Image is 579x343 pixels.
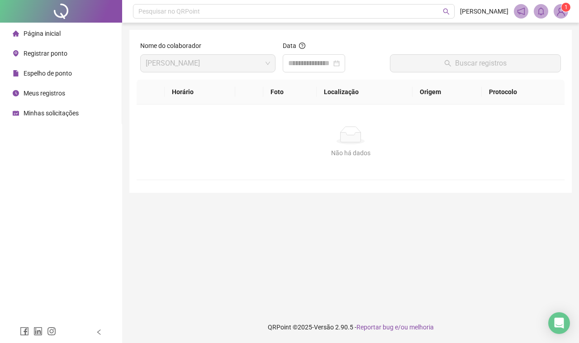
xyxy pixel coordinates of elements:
[482,80,565,105] th: Protocolo
[24,30,61,37] span: Página inicial
[165,80,235,105] th: Horário
[299,43,305,49] span: question-circle
[460,6,508,16] span: [PERSON_NAME]
[24,90,65,97] span: Meus registros
[96,329,102,335] span: left
[146,55,270,72] span: SHEILA OLIVEIRA
[13,110,19,116] span: schedule
[122,311,579,343] footer: QRPoint © 2025 - 2.90.5 -
[147,148,554,158] div: Não há dados
[47,327,56,336] span: instagram
[13,70,19,76] span: file
[283,42,296,49] span: Data
[314,324,334,331] span: Versão
[140,41,207,51] label: Nome do colaborador
[317,80,413,105] th: Localização
[565,4,568,10] span: 1
[537,7,545,15] span: bell
[20,327,29,336] span: facebook
[413,80,482,105] th: Origem
[13,90,19,96] span: clock-circle
[390,54,561,72] button: Buscar registros
[561,3,570,12] sup: Atualize o seu contato no menu Meus Dados
[24,70,72,77] span: Espelho de ponto
[24,50,67,57] span: Registrar ponto
[356,324,434,331] span: Reportar bug e/ou melhoria
[263,80,317,105] th: Foto
[443,8,450,15] span: search
[33,327,43,336] span: linkedin
[13,30,19,37] span: home
[24,110,79,117] span: Minhas solicitações
[548,312,570,334] div: Open Intercom Messenger
[517,7,525,15] span: notification
[13,50,19,57] span: environment
[554,5,568,18] img: 91368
